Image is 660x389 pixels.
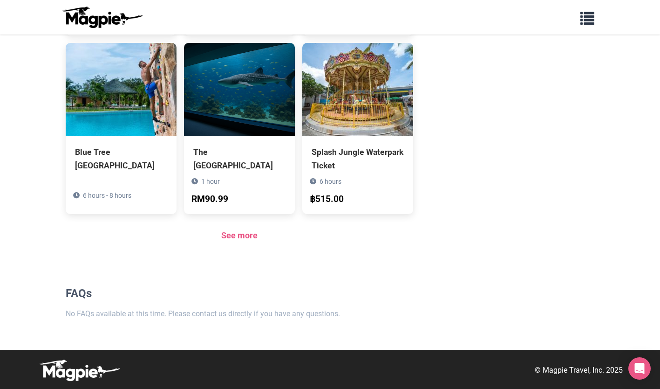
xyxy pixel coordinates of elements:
div: ฿515.00 [310,192,344,207]
p: No FAQs available at this time. Please contact us directly if you have any questions. [66,308,414,320]
a: The [GEOGRAPHIC_DATA] 1 hour RM90.99 [184,43,295,214]
a: See more [221,230,258,240]
div: Splash Jungle Waterpark Ticket [312,146,404,172]
span: 6 hours - 8 hours [83,192,131,199]
div: Open Intercom Messenger [628,357,651,380]
h2: FAQs [66,287,414,300]
img: logo-white-d94fa1abed81b67a048b3d0f0ab5b955.png [37,359,121,382]
div: The [GEOGRAPHIC_DATA] [193,146,286,172]
div: Blue Tree [GEOGRAPHIC_DATA] [75,146,167,172]
span: 6 hours [320,178,341,185]
a: Blue Tree [GEOGRAPHIC_DATA] 6 hours - 8 hours [66,43,177,214]
div: RM90.99 [191,192,228,207]
img: The National Aquarium Abu Dhabi [184,43,295,136]
img: Splash Jungle Waterpark Ticket [302,43,413,136]
img: Blue Tree Phuket Waterpark [66,43,177,136]
a: Splash Jungle Waterpark Ticket 6 hours ฿515.00 [302,43,413,214]
img: logo-ab69f6fb50320c5b225c76a69d11143b.png [60,6,144,28]
p: © Magpie Travel, Inc. 2025 [535,364,623,376]
span: 1 hour [201,178,220,185]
